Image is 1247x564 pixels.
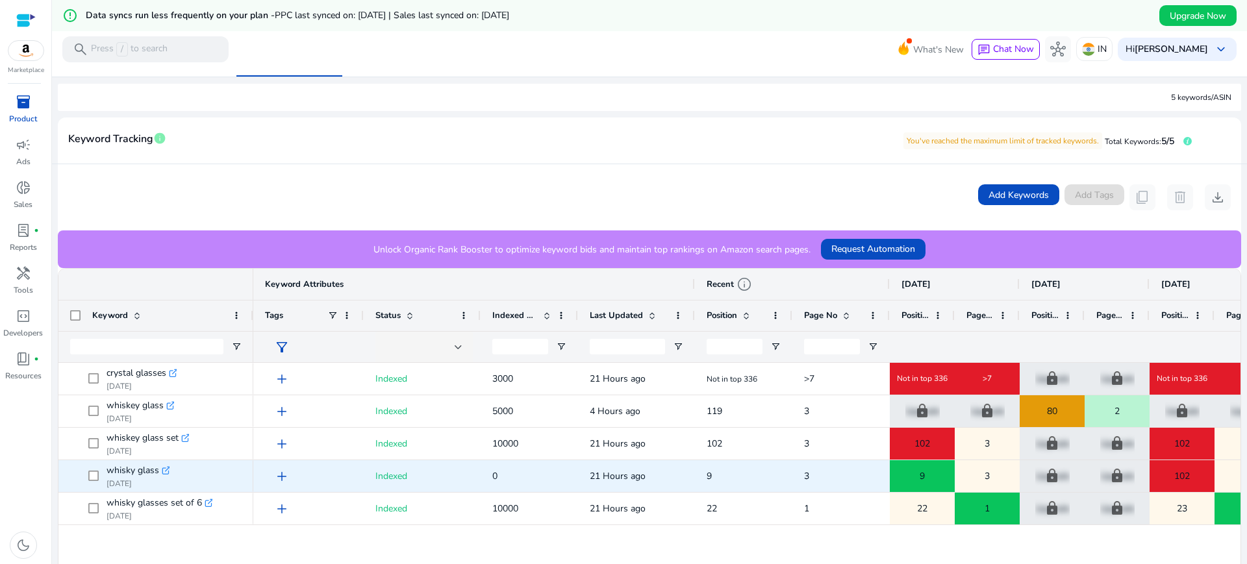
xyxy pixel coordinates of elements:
p: Press to search [91,42,168,56]
p: Hi [1126,45,1208,54]
p: Tools [14,284,33,296]
span: Chat Now [993,43,1034,55]
span: 1 [985,495,990,522]
span: Add Keywords [989,188,1049,202]
p: Sales [14,199,32,210]
span: 102 [707,437,722,450]
span: 9 [707,470,712,482]
p: [DATE] [107,381,177,391]
button: hub [1045,36,1071,62]
span: Page No [1096,310,1124,321]
span: / [116,42,128,56]
p: Upgrade [1100,365,1135,392]
b: [PERSON_NAME] [1135,43,1208,55]
span: inventory_2 [16,94,31,110]
span: 9 [920,463,925,489]
span: whisky glass [107,461,159,480]
span: 22 [707,502,717,515]
span: Status [375,310,401,321]
span: [DATE] [1161,278,1190,290]
span: >7 [983,373,992,384]
span: 4 Hours ago [590,405,640,417]
span: hub [1050,42,1066,57]
span: 5000 [492,405,513,417]
span: crystal glasses [107,364,166,382]
input: Indexed Products Filter Input [492,339,548,354]
span: Keyword Attributes [265,278,344,290]
span: Not in top 336 [707,374,757,384]
span: Keyword [92,310,128,321]
span: whisky glasses set of 6 [107,494,202,512]
span: add [274,469,290,484]
button: Request Automation [821,239,926,260]
span: keyboard_arrow_down [1213,42,1229,57]
p: Unlock Organic Rank Booster to optimize keyword bids and maintain top rankings on Amazon search p... [373,243,811,256]
span: Keyword Tracking [68,128,153,151]
span: Position [707,310,737,321]
button: Open Filter Menu [770,341,781,352]
span: Position [901,310,929,321]
span: Tags [265,310,283,321]
span: 21 Hours ago [590,373,646,385]
span: 10000 [492,502,518,515]
p: Upgrade [1035,495,1070,522]
span: Indexed [375,405,407,417]
input: Keyword Filter Input [70,339,223,354]
span: info [153,132,166,145]
p: Resources [5,370,42,382]
span: 3 [804,437,809,450]
span: Position [1161,310,1189,321]
span: 10000 [492,437,518,450]
span: Total Keywords: [1105,136,1161,147]
span: dark_mode [16,537,31,553]
span: 3 [804,405,809,417]
span: 102 [1174,430,1190,457]
span: download [1210,190,1226,205]
button: Open Filter Menu [231,341,242,352]
button: Add Keywords [978,184,1059,205]
p: Upgrade [1100,430,1135,457]
span: PPC last synced on: [DATE] | Sales last synced on: [DATE] [275,9,509,21]
img: amazon.svg [8,41,44,60]
p: IN [1098,38,1107,60]
span: info [737,276,752,292]
div: Recent [707,276,752,292]
span: add [274,501,290,517]
span: 3 [985,463,990,489]
span: Request Automation [831,242,915,256]
span: 21 Hours ago [590,502,646,515]
span: search [73,42,88,57]
span: Page No [966,310,994,321]
span: 0 [492,470,498,482]
p: Marketplace [8,66,44,75]
p: Upgrade [1100,463,1135,489]
p: Developers [3,327,43,339]
button: Open Filter Menu [556,341,566,352]
p: Upgrade [1035,430,1070,457]
img: in.svg [1082,43,1095,56]
p: [DATE] [107,413,174,424]
span: 2 [1115,398,1120,424]
span: 102 [914,430,930,457]
span: 5/5 [1161,135,1174,147]
input: Last Updated Filter Input [590,339,665,354]
span: donut_small [16,180,31,195]
span: 3 [804,470,809,482]
span: >7 [804,373,814,385]
span: Not in top 336 [897,373,948,384]
input: Position Filter Input [707,339,762,354]
p: Reports [10,241,37,253]
span: 119 [707,405,722,417]
span: Indexed [375,502,407,515]
span: filter_alt [274,339,290,355]
span: Not in top 336 [1157,373,1207,384]
button: Open Filter Menu [673,341,683,352]
p: [DATE] [107,511,212,521]
span: 80 [1047,398,1057,424]
p: [DATE] [107,478,170,489]
span: Indexed Products [492,310,538,321]
p: Upgrade [1100,495,1135,522]
span: 102 [1174,463,1190,489]
span: fiber_manual_record [34,356,39,362]
mat-icon: error_outline [62,8,78,23]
